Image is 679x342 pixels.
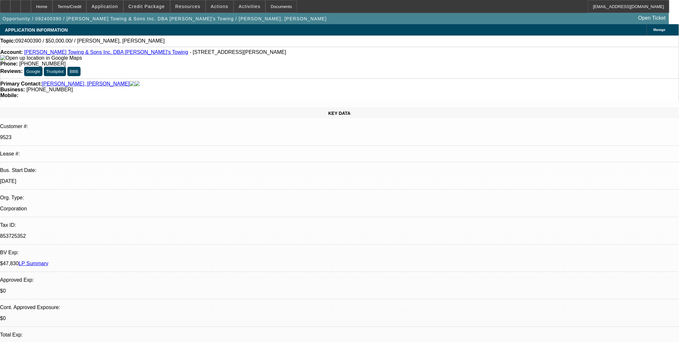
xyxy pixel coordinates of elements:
span: KEY DATA [328,111,351,116]
span: [PHONE_NUMBER] [19,61,66,66]
img: facebook-icon.png [130,81,135,87]
a: View Google Maps [0,55,82,61]
span: 092400390 / $50,000.00/ / [PERSON_NAME], [PERSON_NAME] [15,38,165,44]
a: [PERSON_NAME], [PERSON_NAME] [42,81,130,87]
span: Manage [654,28,665,32]
button: Trustpilot [44,67,66,76]
strong: Business: [0,87,25,92]
button: BBB [67,67,81,76]
a: Open Ticket [636,13,668,24]
span: Opportunity / 092400390 / [PERSON_NAME] Towing & Sons Inc. DBA [PERSON_NAME]'s Towing / [PERSON_N... [3,16,327,21]
img: Open up location in Google Maps [0,55,82,61]
img: linkedin-icon.png [135,81,140,87]
strong: Mobile: [0,93,18,98]
strong: Account: [0,49,23,55]
a: LP Summary [19,261,48,266]
span: Resources [175,4,200,9]
span: APPLICATION INFORMATION [5,27,68,33]
button: Google [24,67,43,76]
button: Actions [206,0,233,13]
span: - [STREET_ADDRESS][PERSON_NAME] [190,49,286,55]
span: Actions [211,4,228,9]
span: [PHONE_NUMBER] [26,87,73,92]
strong: Primary Contact: [0,81,42,87]
span: Application [92,4,118,9]
span: Credit Package [129,4,165,9]
strong: Reviews: [0,68,23,74]
strong: Topic: [0,38,15,44]
button: Resources [170,0,205,13]
strong: Phone: [0,61,18,66]
span: Activities [239,4,261,9]
button: Credit Package [124,0,170,13]
button: Activities [234,0,266,13]
a: [PERSON_NAME] Towing & Sons Inc. DBA [PERSON_NAME]'s Towing [24,49,188,55]
button: Application [87,0,123,13]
